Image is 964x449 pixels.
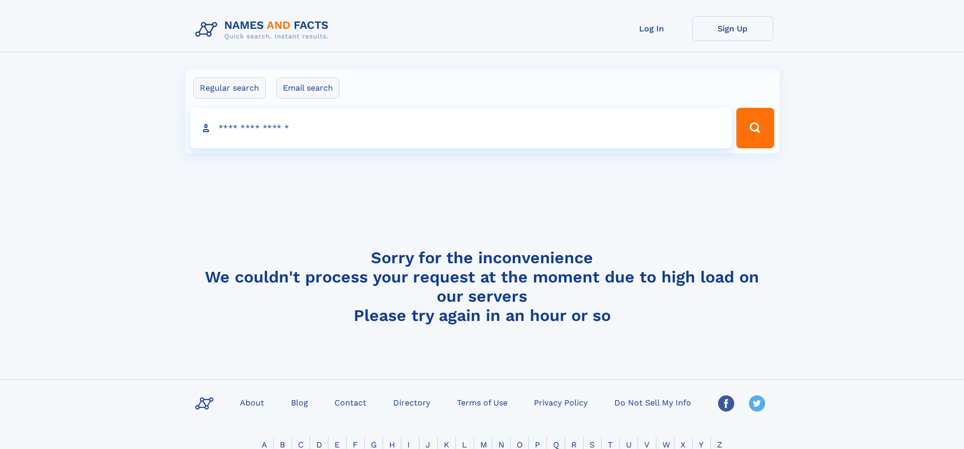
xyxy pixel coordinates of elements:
a: Log In [611,16,692,41]
a: Privacy Policy [530,395,592,410]
label: Email search [276,77,340,99]
a: Blog [287,395,312,410]
a: Terms of Use [453,395,512,410]
img: Twitter [749,395,765,412]
h4: Sorry for the inconvenience We couldn't process your request at the moment due to high load on ou... [191,248,773,325]
a: About [236,395,268,410]
label: Regular search [193,77,266,99]
img: Facebook [718,395,734,412]
a: Directory [389,395,434,410]
a: Do Not Sell My Info [610,395,695,410]
a: Sign Up [692,16,773,41]
button: Search Button [736,108,774,148]
img: Logo Names and Facts [191,16,337,44]
a: Contact [330,395,370,410]
input: search input [190,108,732,148]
